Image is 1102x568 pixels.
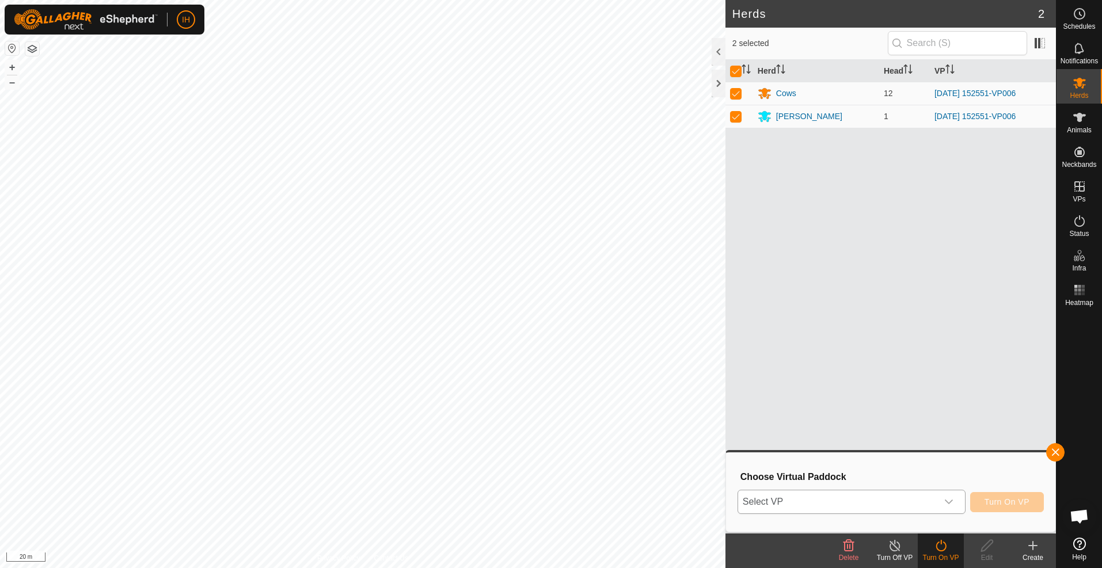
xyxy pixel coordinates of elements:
[903,66,913,75] p-sorticon: Activate to sort
[5,75,19,89] button: –
[732,37,888,49] span: 2 selected
[776,66,785,75] p-sorticon: Activate to sort
[732,7,1038,21] h2: Herds
[1065,299,1093,306] span: Heatmap
[970,492,1044,512] button: Turn On VP
[1038,5,1044,22] span: 2
[985,497,1029,506] span: Turn On VP
[776,110,842,123] div: [PERSON_NAME]
[182,14,190,26] span: IH
[937,490,960,513] div: dropdown trigger
[776,87,796,100] div: Cows
[1057,533,1102,565] a: Help
[934,112,1016,121] a: [DATE] 152551-VP006
[14,9,158,30] img: Gallagher Logo
[884,89,893,98] span: 12
[1010,552,1056,563] div: Create
[25,42,39,56] button: Map Layers
[1069,230,1089,237] span: Status
[1072,265,1086,272] span: Infra
[374,553,408,563] a: Contact Us
[1063,23,1095,30] span: Schedules
[1070,92,1088,99] span: Herds
[740,471,1044,482] h3: Choose Virtual Paddock
[1062,499,1097,533] div: Open chat
[1067,127,1092,134] span: Animals
[1073,196,1085,203] span: VPs
[1061,58,1098,64] span: Notifications
[934,89,1016,98] a: [DATE] 152551-VP006
[945,66,955,75] p-sorticon: Activate to sort
[5,41,19,55] button: Reset Map
[738,490,937,513] span: Select VP
[872,552,918,563] div: Turn Off VP
[964,552,1010,563] div: Edit
[839,554,859,562] span: Delete
[753,60,879,82] th: Herd
[930,60,1056,82] th: VP
[884,112,888,121] span: 1
[742,66,751,75] p-sorticon: Activate to sort
[888,31,1027,55] input: Search (S)
[1072,554,1086,561] span: Help
[879,60,930,82] th: Head
[5,60,19,74] button: +
[918,552,964,563] div: Turn On VP
[1062,161,1096,168] span: Neckbands
[317,553,360,563] a: Privacy Policy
